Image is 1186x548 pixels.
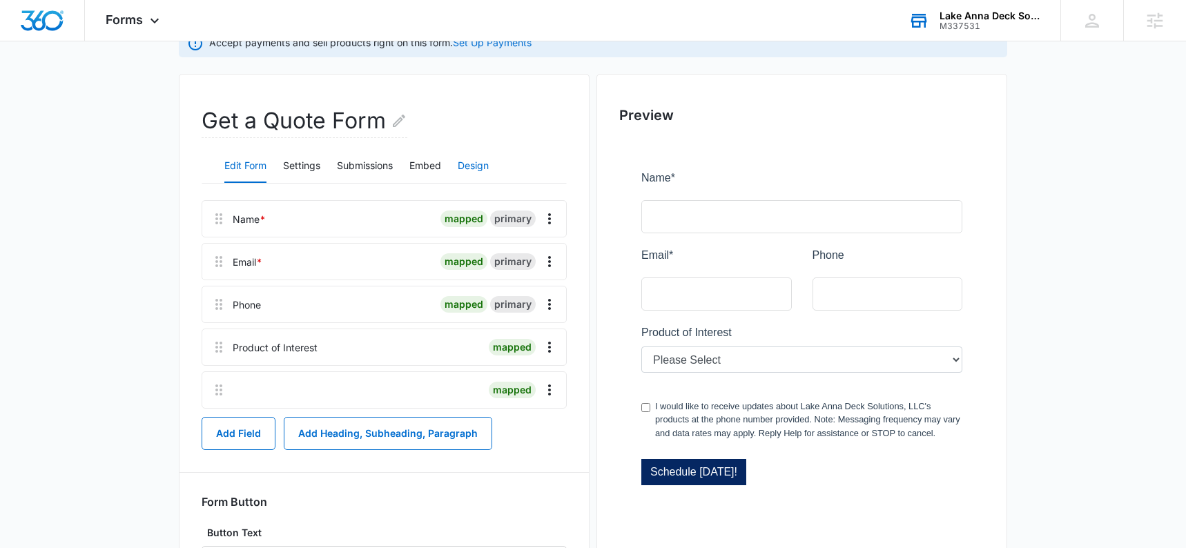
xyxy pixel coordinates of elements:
[202,417,275,450] button: Add Field
[490,296,536,313] div: primary
[171,79,203,91] span: Phone
[538,208,561,230] button: Overflow Menu
[440,211,487,227] div: mapped
[202,104,407,138] h2: Get a Quote Form
[233,340,318,355] div: Product of Interest
[202,495,267,509] h3: Form Button
[224,150,266,183] button: Edit Form
[440,253,487,270] div: mapped
[490,253,536,270] div: primary
[940,10,1040,21] div: account name
[489,339,536,355] div: mapped
[283,150,320,183] button: Settings
[538,293,561,315] button: Overflow Menu
[14,230,321,270] label: I would like to receive updates about Lake Anna Deck Solutions, LLC's products at the phone numbe...
[489,382,536,398] div: mapped
[284,417,492,450] button: Add Heading, Subheading, Paragraph
[538,336,561,358] button: Overflow Menu
[440,296,487,313] div: mapped
[202,525,567,540] label: Button Text
[209,35,532,50] p: Accept payments and sell products right on this form.
[458,150,489,183] button: Design
[9,296,96,308] span: Schedule [DATE]!
[453,37,532,48] a: Set Up Payments
[538,251,561,273] button: Overflow Menu
[106,12,143,27] span: Forms
[337,150,393,183] button: Submissions
[940,21,1040,31] div: account id
[391,104,407,137] button: Edit Form Name
[538,379,561,401] button: Overflow Menu
[233,212,266,226] div: Name
[619,105,984,126] h2: Preview
[409,150,441,183] button: Embed
[490,211,536,227] div: primary
[233,297,261,312] div: Phone
[233,255,262,269] div: Email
